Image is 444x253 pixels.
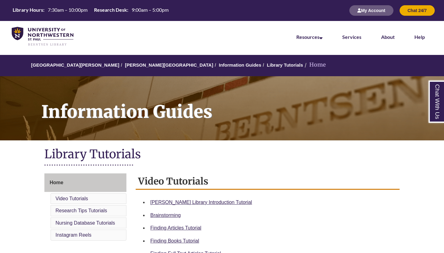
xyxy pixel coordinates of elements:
[44,147,400,163] h1: Library Tutorials
[10,6,171,14] table: Hours Today
[10,6,171,15] a: Hours Today
[10,6,45,13] th: Library Hours:
[296,34,323,40] a: Resources
[414,34,425,40] a: Help
[400,8,435,13] a: Chat 24/7
[31,62,119,68] a: [GEOGRAPHIC_DATA][PERSON_NAME]
[55,232,92,238] a: Instagram Reels
[55,208,107,213] a: Research Tips Tutorials
[349,8,393,13] a: My Account
[125,62,213,68] a: [PERSON_NAME][GEOGRAPHIC_DATA]
[219,62,261,68] a: Information Guides
[92,6,129,13] th: Research Desk:
[342,34,361,40] a: Services
[132,7,169,13] span: 9:00am – 5:00pm
[150,200,252,205] a: [PERSON_NAME] Library Introduction Tutorial
[35,76,444,132] h1: Information Guides
[303,60,326,69] li: Home
[349,5,393,16] button: My Account
[44,173,126,242] div: Guide Page Menu
[50,180,63,185] span: Home
[150,213,181,218] a: Brainstorming
[150,238,199,243] a: Finding Books Tutorial
[48,7,88,13] span: 7:30am – 10:00pm
[55,196,88,201] a: Video Tutorials
[55,220,115,226] a: Nursing Database Tutorials
[267,62,303,68] a: Library Tutorials
[150,225,201,230] a: Finding Articles Tutorial
[400,5,435,16] button: Chat 24/7
[136,173,400,190] h2: Video Tutorials
[44,173,126,192] a: Home
[12,27,73,46] img: UNWSP Library Logo
[381,34,395,40] a: About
